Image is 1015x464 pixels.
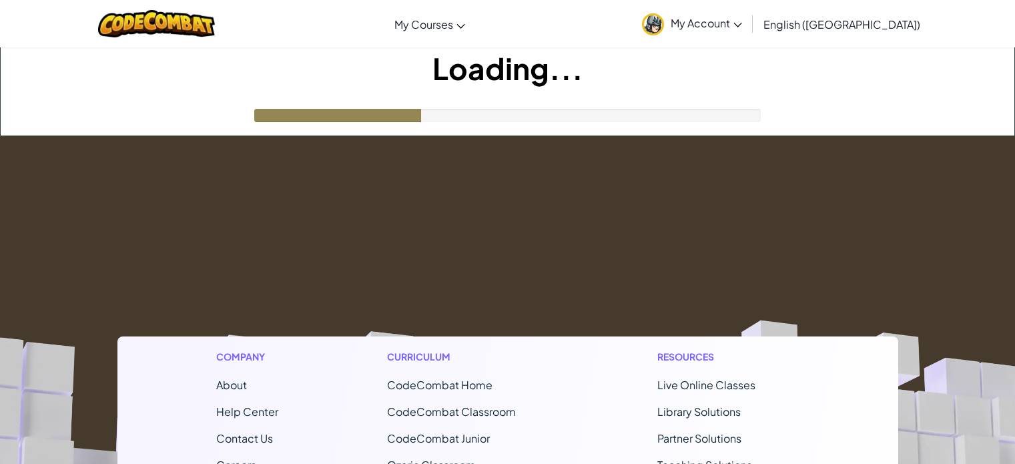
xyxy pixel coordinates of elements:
a: English ([GEOGRAPHIC_DATA]) [757,6,927,42]
span: My Courses [394,17,453,31]
a: CodeCombat Junior [387,431,490,445]
a: My Account [635,3,749,45]
a: Live Online Classes [657,378,755,392]
img: avatar [642,13,664,35]
span: English ([GEOGRAPHIC_DATA]) [763,17,920,31]
span: My Account [671,16,742,30]
h1: Loading... [1,47,1014,89]
a: Help Center [216,405,278,419]
a: About [216,378,247,392]
a: CodeCombat Classroom [387,405,516,419]
a: Partner Solutions [657,431,741,445]
img: CodeCombat logo [98,10,215,37]
a: Library Solutions [657,405,741,419]
a: My Courses [388,6,472,42]
h1: Company [216,350,278,364]
span: Contact Us [216,431,273,445]
span: CodeCombat Home [387,378,492,392]
h1: Resources [657,350,799,364]
h1: Curriculum [387,350,549,364]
